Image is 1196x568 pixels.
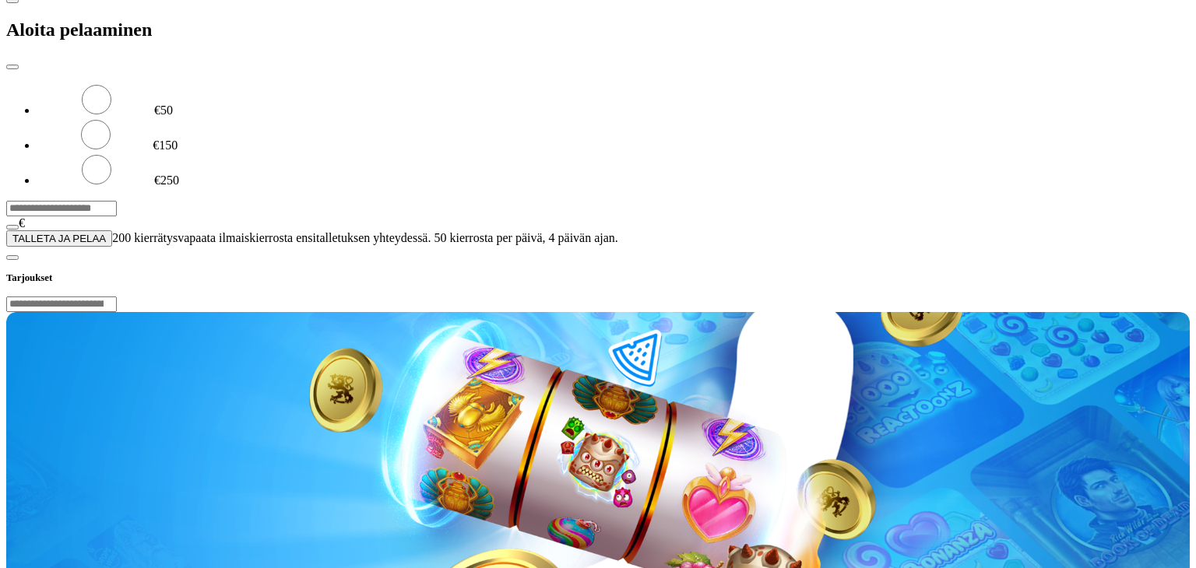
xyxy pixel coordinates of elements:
label: €150 [153,138,178,152]
button: TALLETA JA PELAA [6,230,112,247]
label: €50 [154,103,173,117]
h2: Aloita pelaaminen [6,19,1190,40]
button: eye icon [6,225,19,230]
button: chevron-left icon [6,255,19,260]
label: €250 [154,174,179,187]
span: 200 kierrätysvapaata ilmaiskierrosta ensitalletuksen yhteydessä. 50 kierrosta per päivä, 4 päivän... [112,231,618,244]
span: € [19,216,25,230]
button: close [6,65,19,69]
input: Search [6,296,117,312]
span: TALLETA JA PELAA [12,233,106,244]
h3: Tarjoukset [6,271,1190,286]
